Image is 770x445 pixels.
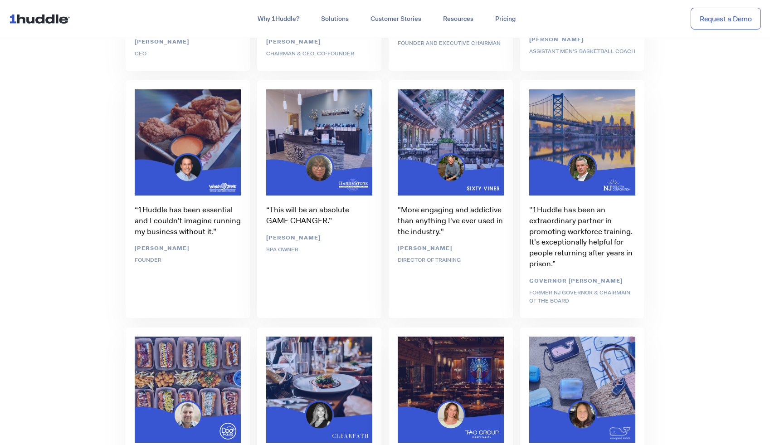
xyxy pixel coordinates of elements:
[310,11,360,27] a: Solutions
[432,11,484,27] a: Resources
[360,11,432,27] a: Customer Stories
[247,11,310,27] a: Why 1Huddle?
[691,8,761,30] a: Request a Demo
[9,10,74,27] img: ...
[484,11,526,27] a: Pricing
